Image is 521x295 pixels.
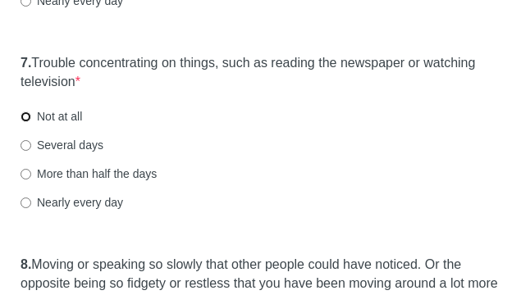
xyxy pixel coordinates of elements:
input: Not at all [21,111,31,122]
input: Several days [21,140,31,151]
input: Nearly every day [21,197,31,208]
label: More than half the days [21,166,157,182]
label: Trouble concentrating on things, such as reading the newspaper or watching television [21,54,500,92]
label: Nearly every day [21,194,123,211]
strong: 8. [21,257,31,271]
label: Not at all [21,108,82,125]
strong: 7. [21,56,31,70]
label: Several days [21,137,103,153]
input: More than half the days [21,169,31,179]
